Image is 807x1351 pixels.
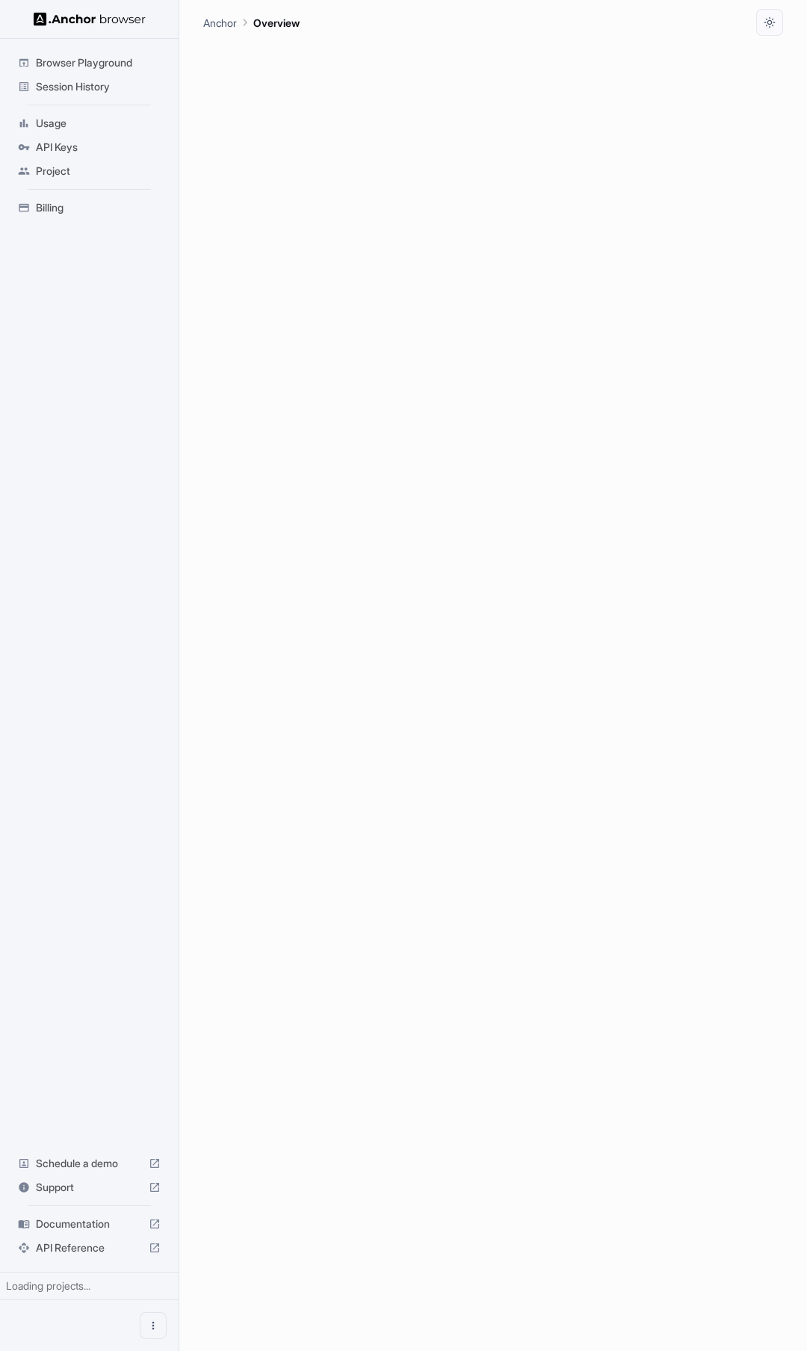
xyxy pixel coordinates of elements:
div: Usage [12,111,167,135]
span: Usage [36,116,161,131]
span: Documentation [36,1216,143,1231]
div: API Reference [12,1236,167,1260]
p: Anchor [203,15,237,31]
div: Browser Playground [12,51,167,75]
span: Schedule a demo [36,1156,143,1171]
div: Schedule a demo [12,1151,167,1175]
img: Anchor Logo [34,12,146,26]
span: Session History [36,79,161,94]
div: Support [12,1175,167,1199]
div: Session History [12,75,167,99]
span: Billing [36,200,161,215]
div: Billing [12,196,167,220]
nav: breadcrumb [203,14,300,31]
span: Project [36,164,161,179]
div: API Keys [12,135,167,159]
span: API Reference [36,1240,143,1255]
span: API Keys [36,140,161,155]
button: Open menu [140,1312,167,1339]
p: Overview [253,15,300,31]
div: Project [12,159,167,183]
div: Loading projects... [6,1279,173,1293]
span: Support [36,1180,143,1195]
div: Documentation [12,1212,167,1236]
span: Browser Playground [36,55,161,70]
